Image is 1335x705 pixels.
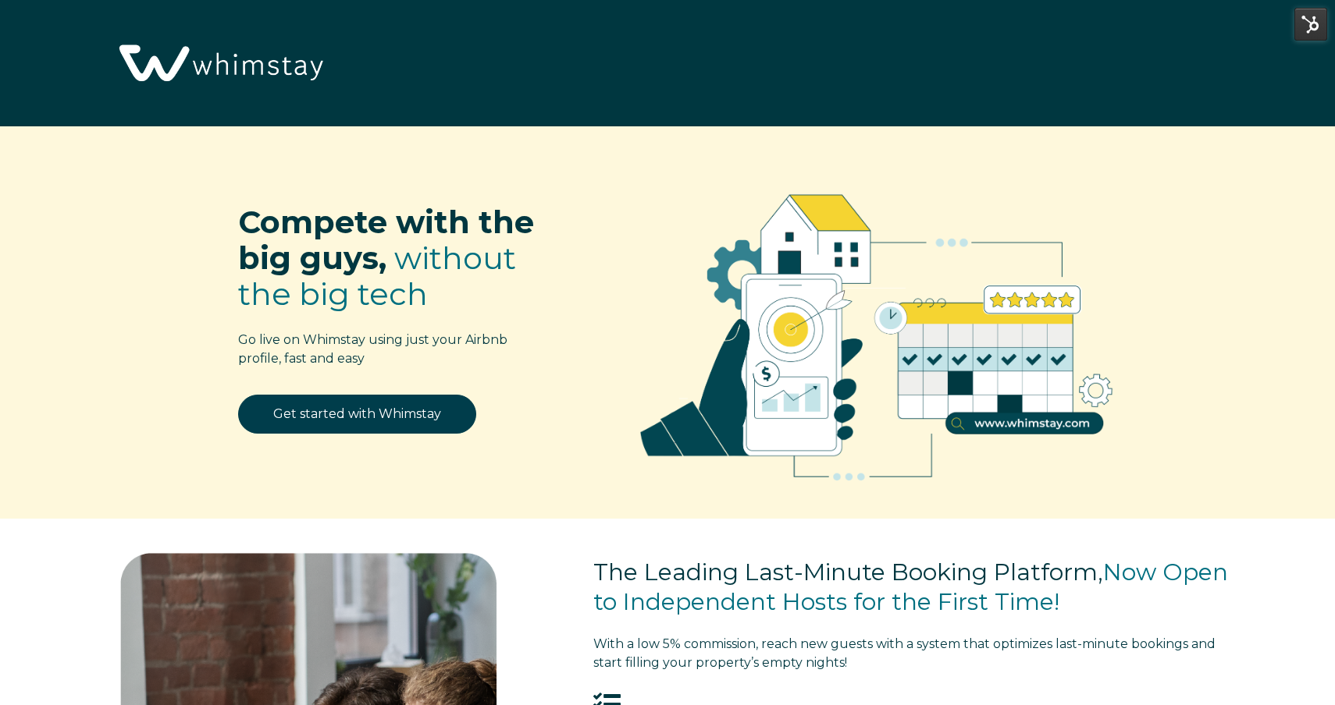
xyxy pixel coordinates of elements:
img: RBO Ilustrations-02 [602,150,1152,510]
img: Whimstay Logo-02 1 [109,8,329,121]
span: Go live on Whimstay using just your Airbnb profile, fast and easy [238,332,507,366]
span: Compete with the big guys, [238,203,534,277]
span: tart filling your property’s empty nights! [593,636,1216,670]
span: Now Open to Independent Hosts for the First Time! [593,558,1228,616]
span: without the big tech [238,239,516,313]
span: The Leading Last-Minute Booking Platform, [593,558,1103,586]
img: HubSpot Tools Menu Toggle [1294,8,1327,41]
a: Get started with Whimstay [238,395,476,434]
span: With a low 5% commission, reach new guests with a system that optimizes last-minute bookings and s [593,636,1216,670]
